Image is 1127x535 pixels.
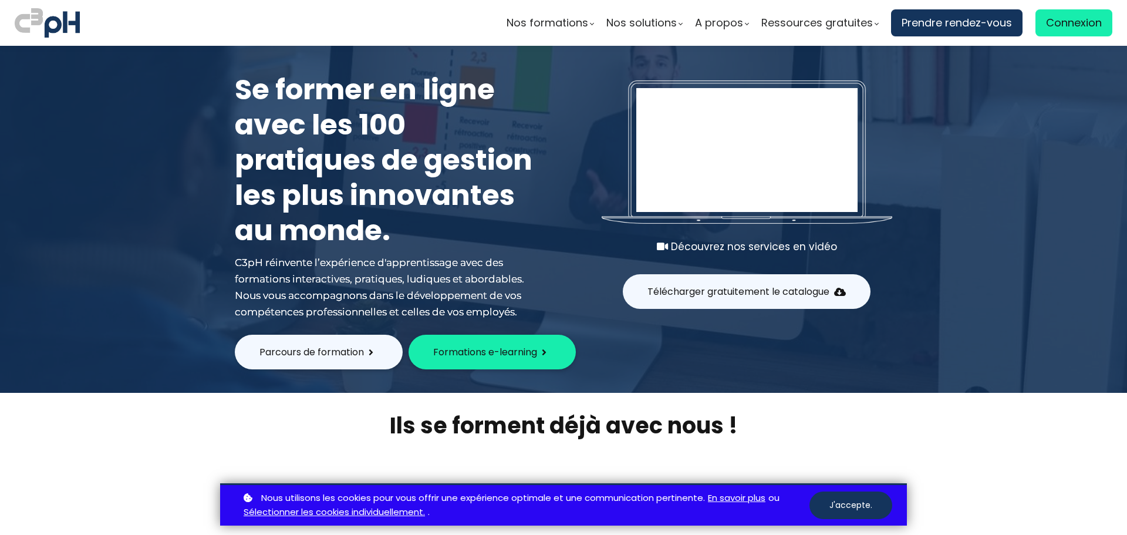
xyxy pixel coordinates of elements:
[902,14,1012,32] span: Prendre rendez-vous
[244,505,425,520] a: Sélectionner les cookies individuellement.
[602,238,892,255] div: Découvrez nos services en vidéo
[708,491,765,506] a: En savoir plus
[259,345,364,359] span: Parcours de formation
[623,274,870,309] button: Télécharger gratuitement le catalogue
[235,254,540,320] div: C3pH réinvente l’expérience d'apprentissage avec des formations interactives, pratiques, ludiques...
[1046,14,1102,32] span: Connexion
[409,335,576,369] button: Formations e-learning
[15,6,80,40] img: logo C3PH
[761,14,873,32] span: Ressources gratuites
[647,284,829,299] span: Télécharger gratuitement le catalogue
[235,72,540,248] h1: Se former en ligne avec les 100 pratiques de gestion les plus innovantes au monde.
[261,491,705,506] span: Nous utilisons les cookies pour vous offrir une expérience optimale et une communication pertinente.
[891,9,1023,36] a: Prendre rendez-vous
[809,492,892,519] button: J'accepte.
[1035,9,1112,36] a: Connexion
[695,14,743,32] span: A propos
[235,335,403,369] button: Parcours de formation
[241,491,809,520] p: ou .
[606,14,677,32] span: Nos solutions
[220,410,907,440] h2: Ils se forment déjà avec nous !
[507,14,588,32] span: Nos formations
[433,345,537,359] span: Formations e-learning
